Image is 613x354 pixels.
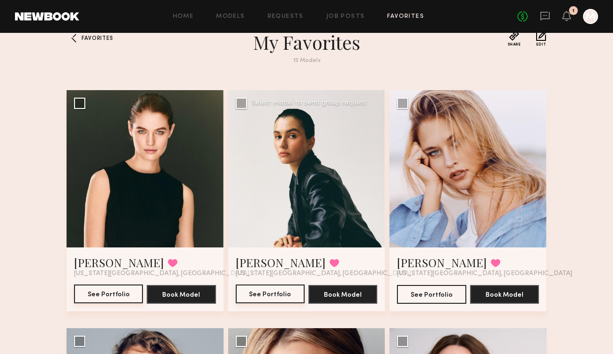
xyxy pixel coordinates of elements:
button: Book Model [147,285,216,304]
a: See Portfolio [74,285,143,304]
a: Requests [268,14,304,20]
a: Book Model [470,290,539,298]
span: Share [508,43,521,46]
a: Home [173,14,194,20]
a: Favorites [387,14,424,20]
span: Favorites [82,36,113,41]
button: Share [508,31,521,46]
span: [US_STATE][GEOGRAPHIC_DATA], [GEOGRAPHIC_DATA] [397,270,572,277]
a: Job Posts [326,14,365,20]
a: Models [216,14,245,20]
button: See Portfolio [236,285,305,303]
div: Select model to send group request [252,100,367,107]
a: See Portfolio [236,285,305,304]
a: Book Model [308,290,377,298]
button: See Portfolio [74,285,143,303]
div: 15 Models [138,58,475,64]
span: [US_STATE][GEOGRAPHIC_DATA], [GEOGRAPHIC_DATA] [74,270,249,277]
button: Edit [536,31,546,46]
a: M [583,9,598,24]
h1: My Favorites [138,31,475,54]
a: [PERSON_NAME] [397,255,487,270]
button: Book Model [308,285,377,304]
a: [PERSON_NAME] [74,255,164,270]
span: [US_STATE][GEOGRAPHIC_DATA], [GEOGRAPHIC_DATA] [236,270,411,277]
a: Book Model [147,290,216,298]
span: Edit [536,43,546,46]
a: Favorites [67,31,82,46]
button: See Portfolio [397,285,466,304]
div: 1 [572,8,575,14]
a: [PERSON_NAME] [236,255,326,270]
button: Book Model [470,285,539,304]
